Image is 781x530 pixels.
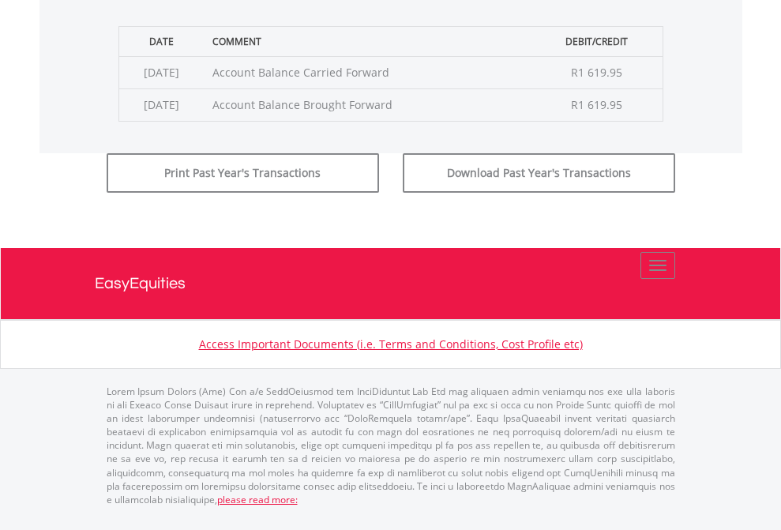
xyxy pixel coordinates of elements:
th: Comment [205,26,531,56]
button: Download Past Year's Transactions [403,153,675,193]
a: EasyEquities [95,248,687,319]
td: Account Balance Brought Forward [205,88,531,121]
span: R1 619.95 [571,65,622,80]
th: Debit/Credit [531,26,663,56]
th: Date [118,26,205,56]
td: Account Balance Carried Forward [205,56,531,88]
span: R1 619.95 [571,97,622,112]
p: Lorem Ipsum Dolors (Ame) Con a/e SeddOeiusmod tem InciDiduntut Lab Etd mag aliquaen admin veniamq... [107,385,675,506]
td: [DATE] [118,88,205,121]
td: [DATE] [118,56,205,88]
a: please read more: [217,493,298,506]
button: Print Past Year's Transactions [107,153,379,193]
a: Access Important Documents (i.e. Terms and Conditions, Cost Profile etc) [199,336,583,351]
